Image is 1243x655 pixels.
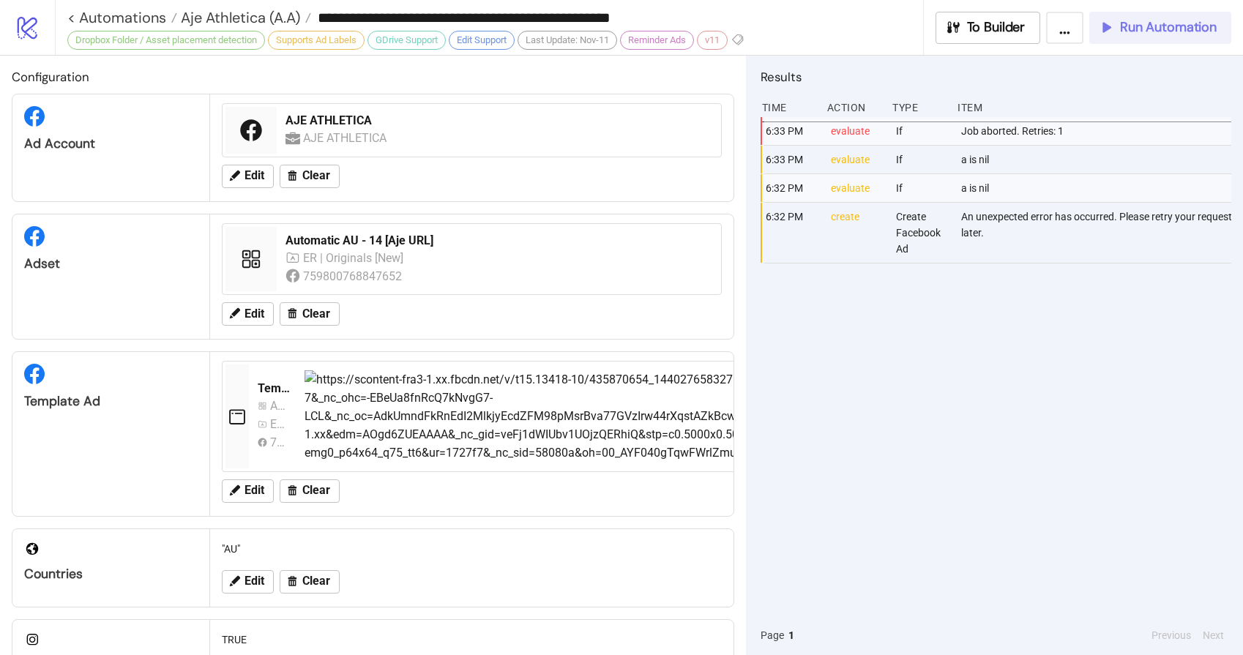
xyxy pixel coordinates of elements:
a: Aje Athletica (A.A) [177,10,311,25]
h2: Configuration [12,67,734,86]
div: AJE ATHLETICA [285,113,712,129]
div: 6:33 PM [764,117,819,145]
div: Automatic AU 7 [270,397,286,415]
div: TRUE [216,626,728,654]
button: Run Automation [1089,12,1231,44]
div: Edit Support [449,31,515,50]
div: Ad Account [24,135,198,152]
span: To Builder [967,19,1026,36]
div: 6:33 PM [764,146,819,173]
div: evaluate [829,174,884,202]
span: Aje Athletica (A.A) [177,8,300,27]
img: https://scontent-fra3-1.xx.fbcdn.net/v/t15.13418-10/435870654_1440276583275395_612712012732752369... [305,370,1071,463]
div: GDrive Support [367,31,446,50]
button: Clear [280,479,340,503]
div: Dropbox Folder / Asset placement detection [67,31,265,50]
div: If [895,174,949,202]
div: Job aborted. Retries: 1 [960,117,1235,145]
span: Edit [245,574,264,588]
button: 1 [784,627,799,643]
button: Edit [222,570,274,594]
button: Edit [222,479,274,503]
span: Edit [245,307,264,321]
div: Type [891,94,946,121]
div: Template Ad [24,393,198,410]
div: Action [826,94,881,121]
div: AJE ATHLETICA [303,129,389,147]
div: ER | Originals [New] [303,249,406,267]
button: Edit [222,165,274,188]
span: Clear [302,574,330,588]
span: Edit [245,484,264,497]
span: Edit [245,169,264,182]
div: Last Update: Nov-11 [518,31,617,50]
button: Clear [280,570,340,594]
a: < Automations [67,10,177,25]
div: Adset [24,255,198,272]
span: Run Automation [1120,19,1217,36]
div: 6:32 PM [764,203,819,263]
div: v11 [697,31,728,50]
div: 759800768847652 [303,267,405,285]
button: Previous [1147,627,1195,643]
div: 759800768847652 [270,433,286,452]
div: create [829,203,884,263]
div: evaluate [829,146,884,173]
div: a is nil [960,146,1235,173]
div: a is nil [960,174,1235,202]
span: Clear [302,307,330,321]
div: Automatic AU - 14 [Aje URL] [285,233,712,249]
div: Countries [24,566,198,583]
div: If [895,117,949,145]
div: An unexpected error has occurred. Please retry your request later. [960,203,1235,263]
button: Next [1198,627,1228,643]
div: Create Facebook Ad [895,203,949,263]
button: Edit [222,302,274,326]
h2: Results [761,67,1231,86]
span: Clear [302,169,330,182]
span: Page [761,627,784,643]
button: ... [1046,12,1083,44]
div: Item [956,94,1231,121]
button: Clear [280,302,340,326]
div: Reminder Ads [620,31,694,50]
button: To Builder [936,12,1041,44]
div: evaluate [829,117,884,145]
div: If [895,146,949,173]
div: ER | Originals [New] [270,415,286,433]
div: Template Kitchn2 [258,381,293,397]
div: "AU" [216,535,728,563]
span: Clear [302,484,330,497]
button: Clear [280,165,340,188]
div: 6:32 PM [764,174,819,202]
div: Supports Ad Labels [268,31,365,50]
div: Time [761,94,815,121]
